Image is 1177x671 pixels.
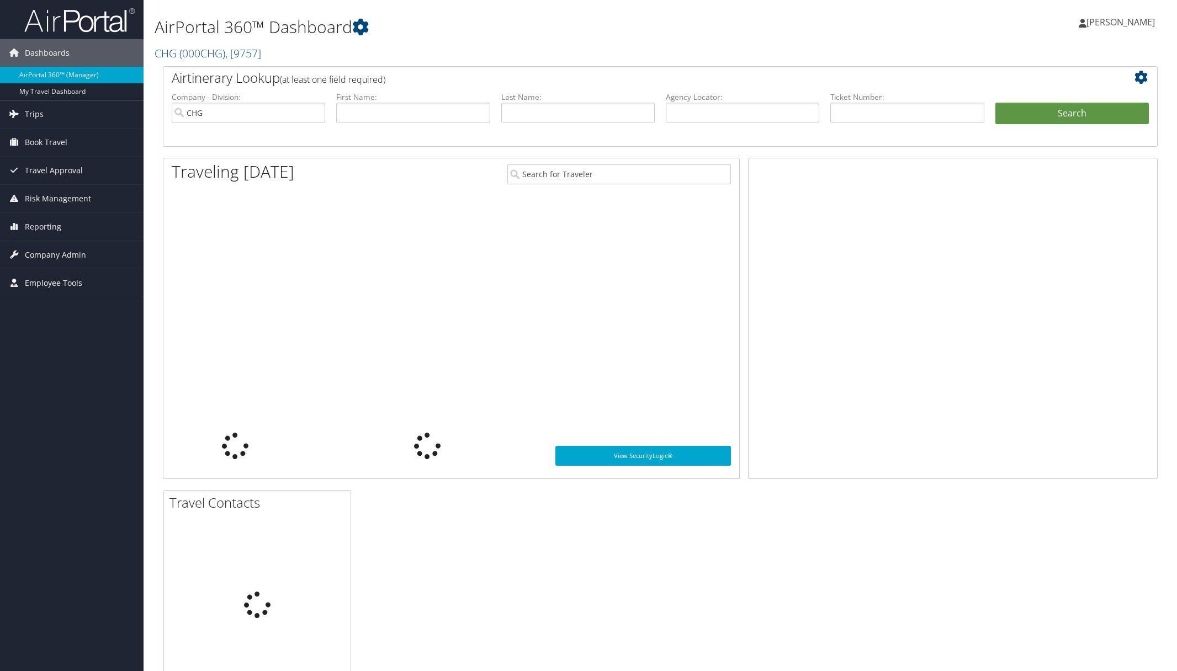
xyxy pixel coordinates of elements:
[155,15,829,39] h1: AirPortal 360™ Dashboard
[25,39,70,67] span: Dashboards
[1086,16,1155,28] span: [PERSON_NAME]
[1079,6,1166,39] a: [PERSON_NAME]
[336,92,490,103] label: First Name:
[172,160,294,183] h1: Traveling [DATE]
[25,129,67,156] span: Book Travel
[501,92,655,103] label: Last Name:
[666,92,819,103] label: Agency Locator:
[179,46,225,61] span: ( 000CHG )
[24,7,135,33] img: airportal-logo.png
[25,269,82,297] span: Employee Tools
[25,185,91,212] span: Risk Management
[155,46,261,61] a: CHG
[555,446,731,466] a: View SecurityLogic®
[280,73,385,86] span: (at least one field required)
[25,157,83,184] span: Travel Approval
[25,241,86,269] span: Company Admin
[25,213,61,241] span: Reporting
[25,100,44,128] span: Trips
[225,46,261,61] span: , [ 9757 ]
[169,493,351,512] h2: Travel Contacts
[995,103,1149,125] button: Search
[172,92,325,103] label: Company - Division:
[507,164,731,184] input: Search for Traveler
[830,92,984,103] label: Ticket Number:
[172,68,1066,87] h2: Airtinerary Lookup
